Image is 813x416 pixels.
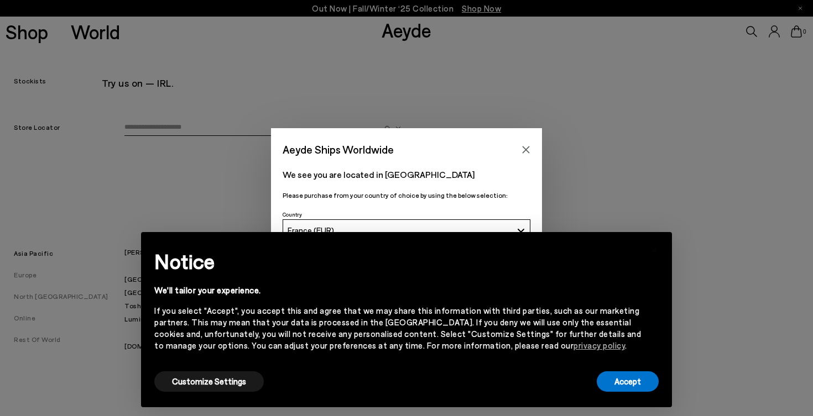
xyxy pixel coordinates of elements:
div: We'll tailor your experience. [154,285,641,296]
span: Country [283,211,302,218]
a: privacy policy [574,340,625,350]
p: Please purchase from your country of choice by using the below selection: [283,190,530,201]
h2: Notice [154,247,641,276]
span: × [650,240,658,256]
button: Close [518,141,534,158]
button: Accept [597,371,659,392]
span: Aeyde Ships Worldwide [283,140,394,159]
button: Customize Settings [154,371,264,392]
button: Close this notice [641,235,668,262]
div: If you select "Accept", you accept this and agree that we may share this information with third p... [154,305,641,351]
p: We see you are located in [GEOGRAPHIC_DATA] [283,168,530,181]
